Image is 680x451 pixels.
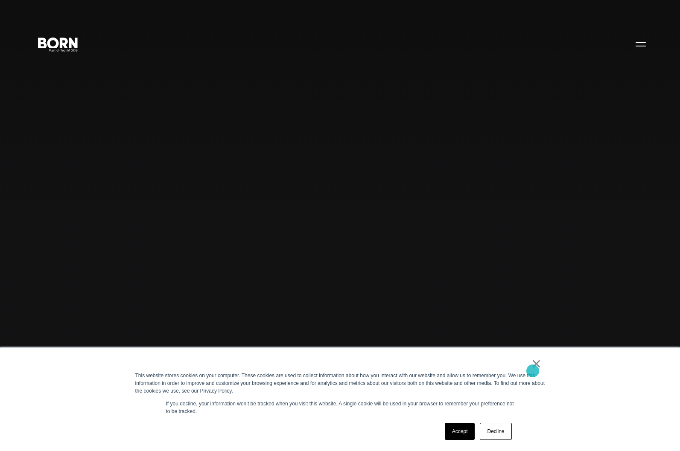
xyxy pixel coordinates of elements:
a: Accept [445,423,475,440]
div: This website stores cookies on your computer. These cookies are used to collect information about... [135,372,545,395]
a: Decline [480,423,511,440]
p: If you decline, your information won’t be tracked when you visit this website. A single cookie wi... [166,400,514,415]
button: Open [630,35,651,53]
a: × [531,360,542,367]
